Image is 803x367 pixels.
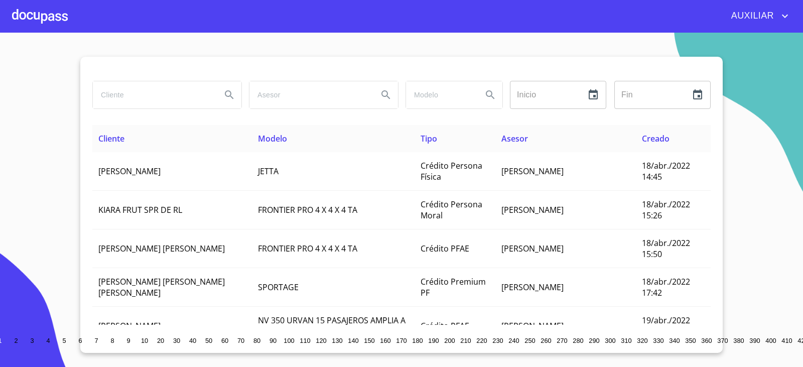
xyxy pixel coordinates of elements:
button: 330 [650,333,666,349]
span: 400 [765,337,776,344]
button: Search [374,83,398,107]
button: 320 [634,333,650,349]
button: 410 [779,333,795,349]
button: 40 [185,333,201,349]
span: 18/abr./2022 17:42 [642,276,690,298]
span: [PERSON_NAME] [PERSON_NAME] [98,243,225,254]
span: 50 [205,337,212,344]
button: 180 [410,333,426,349]
button: 160 [377,333,393,349]
button: 10 [137,333,153,349]
span: Creado [642,133,670,144]
button: 290 [586,333,602,349]
span: 20 [157,337,164,344]
span: 140 [348,337,358,344]
span: 3 [30,337,34,344]
span: 10 [141,337,148,344]
button: 100 [281,333,297,349]
span: 160 [380,337,390,344]
span: [PERSON_NAME] [501,204,564,215]
button: 20 [153,333,169,349]
button: 3 [24,333,40,349]
span: [PERSON_NAME] [PERSON_NAME] [PERSON_NAME] [98,276,225,298]
span: 130 [332,337,342,344]
button: 150 [361,333,377,349]
span: 7 [94,337,98,344]
button: 370 [715,333,731,349]
button: 190 [426,333,442,349]
span: 70 [237,337,244,344]
span: Modelo [258,133,287,144]
span: 360 [701,337,712,344]
button: 380 [731,333,747,349]
button: 140 [345,333,361,349]
span: 250 [524,337,535,344]
button: 170 [393,333,410,349]
button: 400 [763,333,779,349]
button: 310 [618,333,634,349]
span: 190 [428,337,439,344]
button: 130 [329,333,345,349]
button: 50 [201,333,217,349]
span: 4 [46,337,50,344]
span: 19/abr./2022 13:20 [642,315,690,337]
button: 270 [554,333,570,349]
button: 360 [699,333,715,349]
button: 220 [474,333,490,349]
button: 8 [104,333,120,349]
span: Asesor [501,133,528,144]
span: 300 [605,337,615,344]
span: 18/abr./2022 14:45 [642,160,690,182]
span: 60 [221,337,228,344]
button: 230 [490,333,506,349]
button: 240 [506,333,522,349]
span: 410 [781,337,792,344]
button: 60 [217,333,233,349]
span: Crédito PFAE [421,243,469,254]
button: 350 [683,333,699,349]
button: 250 [522,333,538,349]
span: [PERSON_NAME] [501,166,564,177]
button: 280 [570,333,586,349]
span: NV 350 URVAN 15 PASAJEROS AMPLIA A A PAQ SEG T M [258,315,406,337]
span: AUXILIAR [724,8,779,24]
span: [PERSON_NAME] [501,320,564,331]
span: Crédito PFAE [421,320,469,331]
button: 5 [56,333,72,349]
button: 110 [297,333,313,349]
span: 170 [396,337,407,344]
span: 390 [749,337,760,344]
span: 330 [653,337,663,344]
span: 100 [284,337,294,344]
input: search [93,81,213,108]
button: 90 [265,333,281,349]
span: [PERSON_NAME] [501,243,564,254]
span: Crédito Premium PF [421,276,486,298]
span: 2 [14,337,18,344]
span: 120 [316,337,326,344]
span: [PERSON_NAME] [98,166,161,177]
span: Crédito Persona Física [421,160,482,182]
button: 200 [442,333,458,349]
span: 380 [733,337,744,344]
span: 8 [110,337,114,344]
input: search [406,81,474,108]
button: 4 [40,333,56,349]
button: 340 [666,333,683,349]
span: 30 [173,337,180,344]
span: FRONTIER PRO 4 X 4 X 4 TA [258,243,357,254]
span: SPORTAGE [258,282,299,293]
button: 9 [120,333,137,349]
span: 270 [557,337,567,344]
span: 80 [253,337,260,344]
button: account of current user [724,8,791,24]
span: 260 [541,337,551,344]
input: search [249,81,370,108]
span: Tipo [421,133,437,144]
span: JETTA [258,166,279,177]
span: 6 [78,337,82,344]
span: 9 [126,337,130,344]
span: [PERSON_NAME] [501,282,564,293]
button: Search [217,83,241,107]
span: 290 [589,337,599,344]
